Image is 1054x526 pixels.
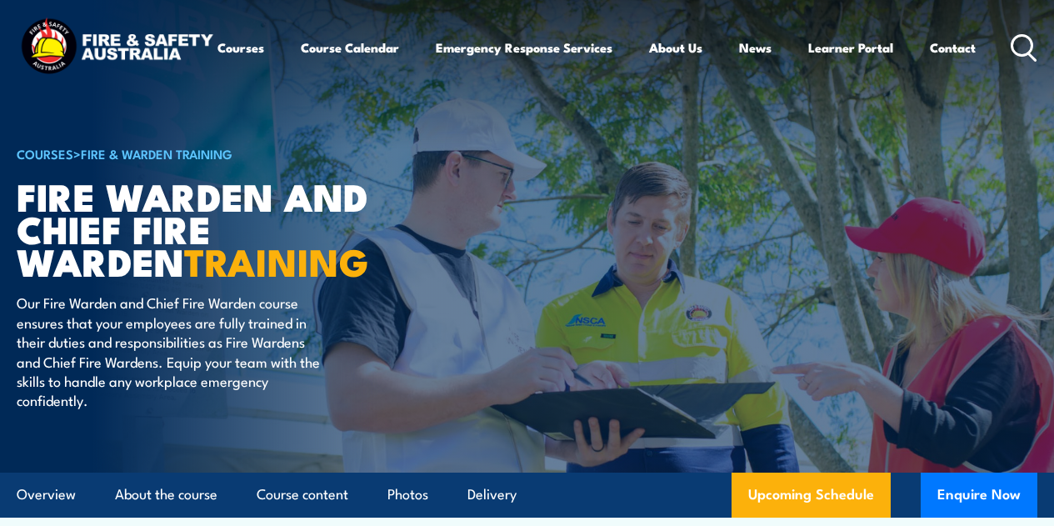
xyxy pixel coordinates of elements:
a: About Us [649,28,702,68]
a: Fire & Warden Training [81,144,232,163]
a: Course content [257,473,348,517]
a: News [739,28,772,68]
a: About the course [115,473,217,517]
a: Upcoming Schedule [732,473,891,518]
a: Emergency Response Services [436,28,612,68]
strong: TRAINING [184,232,369,289]
h6: > [17,143,428,163]
a: Learner Portal [808,28,893,68]
a: Courses [217,28,264,68]
a: COURSES [17,144,73,163]
button: Enquire Now [921,473,1037,518]
a: Contact [930,28,976,68]
p: Our Fire Warden and Chief Fire Warden course ensures that your employees are fully trained in the... [17,293,321,409]
h1: Fire Warden and Chief Fire Warden [17,179,428,277]
a: Overview [17,473,76,517]
a: Delivery [467,473,517,517]
a: Course Calendar [301,28,399,68]
a: Photos [387,473,428,517]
